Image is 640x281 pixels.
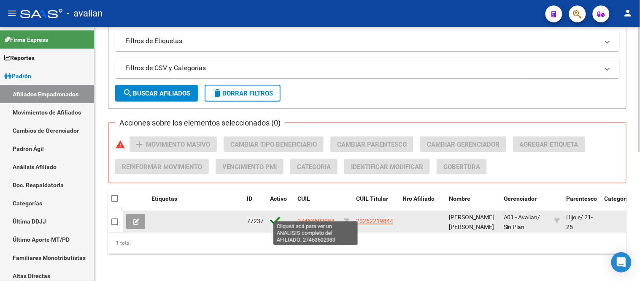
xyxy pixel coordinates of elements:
[563,190,601,218] datatable-header-cell: Parentesco
[115,85,198,102] button: Buscar Afiliados
[601,190,635,218] datatable-header-cell: Categoria
[130,136,217,152] button: Movimiento Masivo
[297,163,331,171] span: Categoria
[567,214,596,240] span: Hijo e/ 21-25 estudiando
[297,218,335,225] span: 27453502983
[611,252,632,273] div: Open Intercom Messenger
[427,141,500,148] span: Cambiar Gerenciador
[337,141,407,148] span: Cambiar Parentesco
[605,196,631,202] span: Categoria
[247,196,252,202] span: ID
[270,196,287,202] span: Activo
[356,218,393,225] span: 23262219844
[115,139,125,150] mat-icon: warning
[330,136,413,152] button: Cambiar Parentesco
[267,190,294,218] datatable-header-cell: Activo
[4,53,35,63] span: Reportes
[399,190,446,218] datatable-header-cell: Nro Afiliado
[449,196,470,202] span: Nombre
[351,163,423,171] span: Identificar Modificar
[148,190,243,218] datatable-header-cell: Etiquetas
[504,214,538,221] span: A01 - Avalian
[67,4,103,23] span: - avalian
[243,190,267,218] datatable-header-cell: ID
[115,58,619,78] mat-expansion-panel-header: Filtros de CSV y Categorias
[108,233,626,254] div: 1 total
[420,136,506,152] button: Cambiar Gerenciador
[297,196,310,202] span: CUIL
[123,88,133,98] mat-icon: search
[134,139,144,150] mat-icon: add
[222,163,277,171] span: Vencimiento PMI
[212,90,273,97] span: Borrar Filtros
[513,136,585,152] button: Agregar Etiqueta
[294,190,340,218] datatable-header-cell: CUIL
[449,214,494,231] span: [PERSON_NAME] [PERSON_NAME]
[122,163,202,171] span: Reinformar Movimiento
[402,196,435,202] span: Nro Afiliado
[290,159,338,175] button: Categoria
[216,159,284,175] button: Vencimiento PMI
[125,36,599,46] mat-panel-title: Filtros de Etiquetas
[520,141,578,148] span: Agregar Etiqueta
[115,31,619,51] mat-expansion-panel-header: Filtros de Etiquetas
[353,190,399,218] datatable-header-cell: CUIL Titular
[4,35,48,44] span: Firma Express
[356,196,388,202] span: CUIL Titular
[504,196,537,202] span: Gerenciador
[623,8,633,18] mat-icon: person
[7,8,17,18] mat-icon: menu
[437,159,487,175] button: Cobertura
[230,141,317,148] span: Cambiar Tipo Beneficiario
[446,190,500,218] datatable-header-cell: Nombre
[247,218,264,225] span: 77237
[212,88,222,98] mat-icon: delete
[443,163,480,171] span: Cobertura
[146,141,210,148] span: Movimiento Masivo
[205,85,281,102] button: Borrar Filtros
[115,159,209,175] button: Reinformar Movimiento
[500,190,551,218] datatable-header-cell: Gerenciador
[115,117,285,129] h3: Acciones sobre los elementos seleccionados (0)
[4,71,31,81] span: Padrón
[224,136,324,152] button: Cambiar Tipo Beneficiario
[125,63,599,73] mat-panel-title: Filtros de CSV y Categorias
[151,196,177,202] span: Etiquetas
[344,159,430,175] button: Identificar Modificar
[567,196,597,202] span: Parentesco
[123,90,190,97] span: Buscar Afiliados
